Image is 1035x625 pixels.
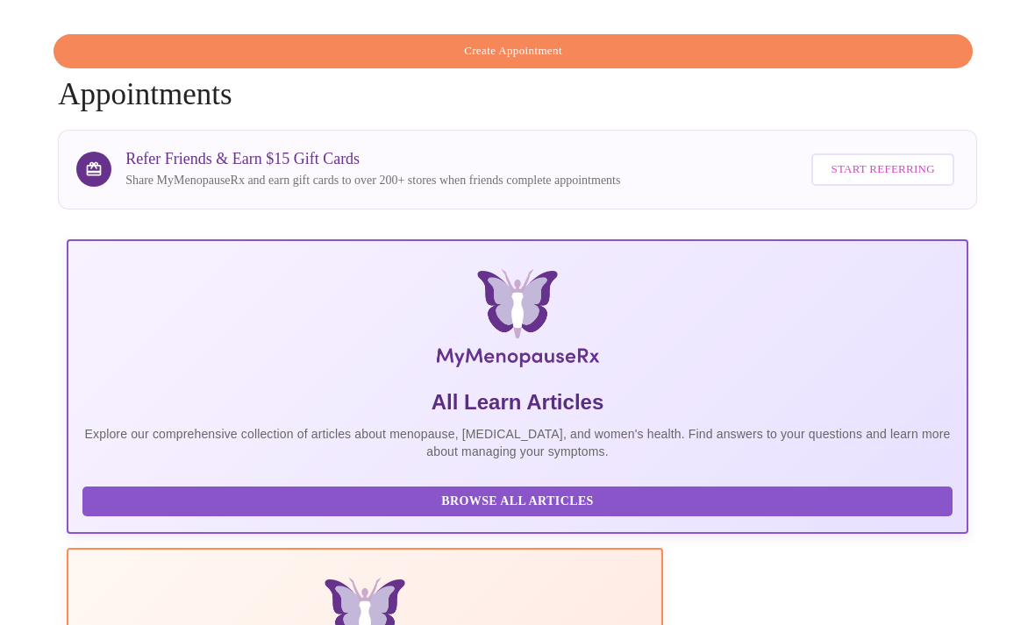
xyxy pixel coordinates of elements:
[125,150,620,168] h3: Refer Friends & Earn $15 Gift Cards
[58,34,977,112] h4: Appointments
[831,160,934,180] span: Start Referring
[125,172,620,189] p: Share MyMenopauseRx and earn gift cards to over 200+ stores when friends complete appointments
[82,487,953,517] button: Browse All Articles
[82,492,957,507] a: Browse All Articles
[74,41,953,61] span: Create Appointment
[54,34,973,68] button: Create Appointment
[100,491,935,513] span: Browse All Articles
[811,153,953,186] button: Start Referring
[218,269,817,374] img: MyMenopauseRx Logo
[807,145,958,195] a: Start Referring
[82,425,953,460] p: Explore our comprehensive collection of articles about menopause, [MEDICAL_DATA], and women's hea...
[82,388,953,416] h5: All Learn Articles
